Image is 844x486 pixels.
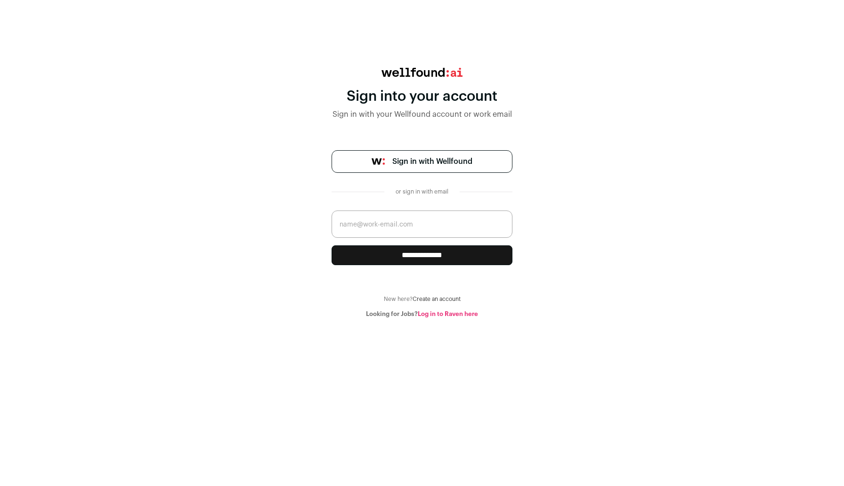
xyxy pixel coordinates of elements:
[392,156,472,167] span: Sign in with Wellfound
[332,295,512,303] div: New here?
[332,150,512,173] a: Sign in with Wellfound
[332,211,512,238] input: name@work-email.com
[392,188,452,195] div: or sign in with email
[332,310,512,318] div: Looking for Jobs?
[381,68,463,77] img: wellfound:ai
[332,88,512,105] div: Sign into your account
[418,311,478,317] a: Log in to Raven here
[413,296,461,302] a: Create an account
[332,109,512,120] div: Sign in with your Wellfound account or work email
[372,158,385,165] img: wellfound-symbol-flush-black-fb3c872781a75f747ccb3a119075da62bfe97bd399995f84a933054e44a575c4.png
